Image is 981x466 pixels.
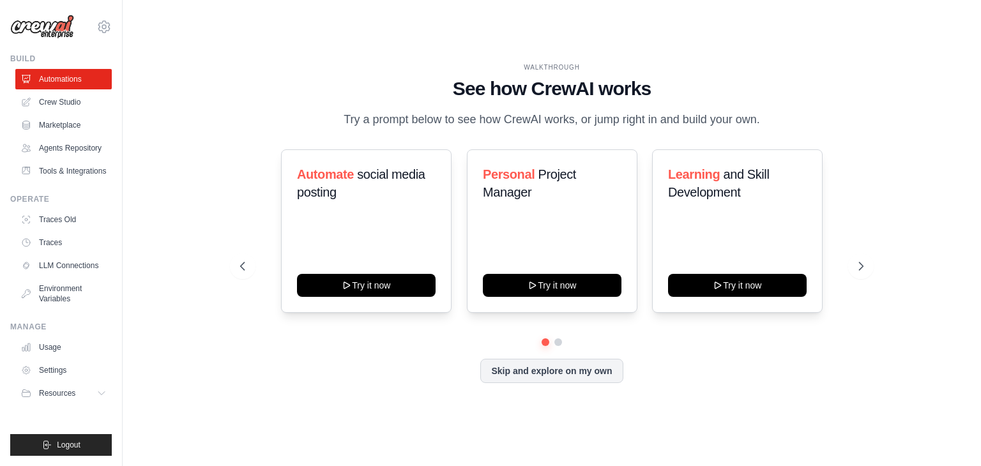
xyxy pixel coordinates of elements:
[15,337,112,357] a: Usage
[39,388,75,398] span: Resources
[480,359,623,383] button: Skip and explore on my own
[15,115,112,135] a: Marketplace
[337,110,766,129] p: Try a prompt below to see how CrewAI works, or jump right in and build your own.
[15,161,112,181] a: Tools & Integrations
[57,440,80,450] span: Logout
[15,92,112,112] a: Crew Studio
[483,167,576,199] span: Project Manager
[15,383,112,403] button: Resources
[240,77,863,100] h1: See how CrewAI works
[240,63,863,72] div: WALKTHROUGH
[297,274,436,297] button: Try it now
[15,360,112,380] a: Settings
[15,69,112,89] a: Automations
[668,167,720,181] span: Learning
[483,167,535,181] span: Personal
[668,274,807,297] button: Try it now
[15,232,112,253] a: Traces
[15,278,112,309] a: Environment Variables
[297,167,354,181] span: Automate
[15,209,112,230] a: Traces Old
[297,167,425,199] span: social media posting
[10,54,112,64] div: Build
[15,138,112,158] a: Agents Repository
[10,322,112,332] div: Manage
[10,15,74,39] img: Logo
[483,274,621,297] button: Try it now
[15,255,112,276] a: LLM Connections
[10,194,112,204] div: Operate
[10,434,112,456] button: Logout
